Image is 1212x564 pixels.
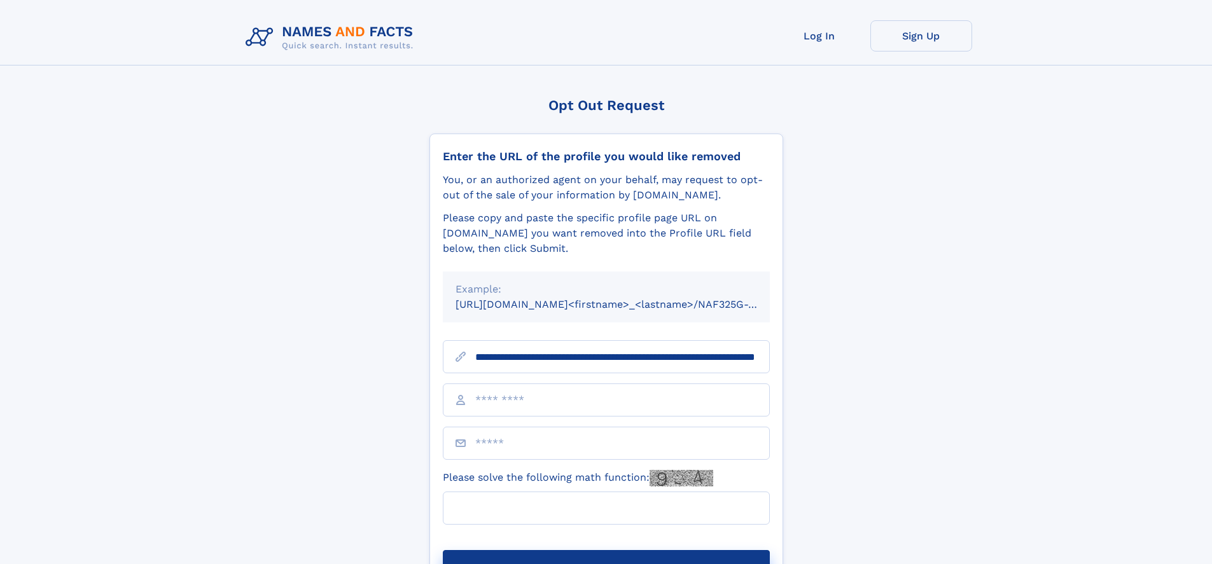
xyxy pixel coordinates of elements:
[769,20,870,52] a: Log In
[429,97,783,113] div: Opt Out Request
[443,470,713,486] label: Please solve the following math function:
[870,20,972,52] a: Sign Up
[443,149,770,163] div: Enter the URL of the profile you would like removed
[456,298,794,310] small: [URL][DOMAIN_NAME]<firstname>_<lastname>/NAF325G-xxxxxxxx
[443,210,770,256] div: Please copy and paste the specific profile page URL on [DOMAIN_NAME] you want removed into the Pr...
[240,20,424,55] img: Logo Names and Facts
[456,282,757,297] div: Example:
[443,172,770,203] div: You, or an authorized agent on your behalf, may request to opt-out of the sale of your informatio...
